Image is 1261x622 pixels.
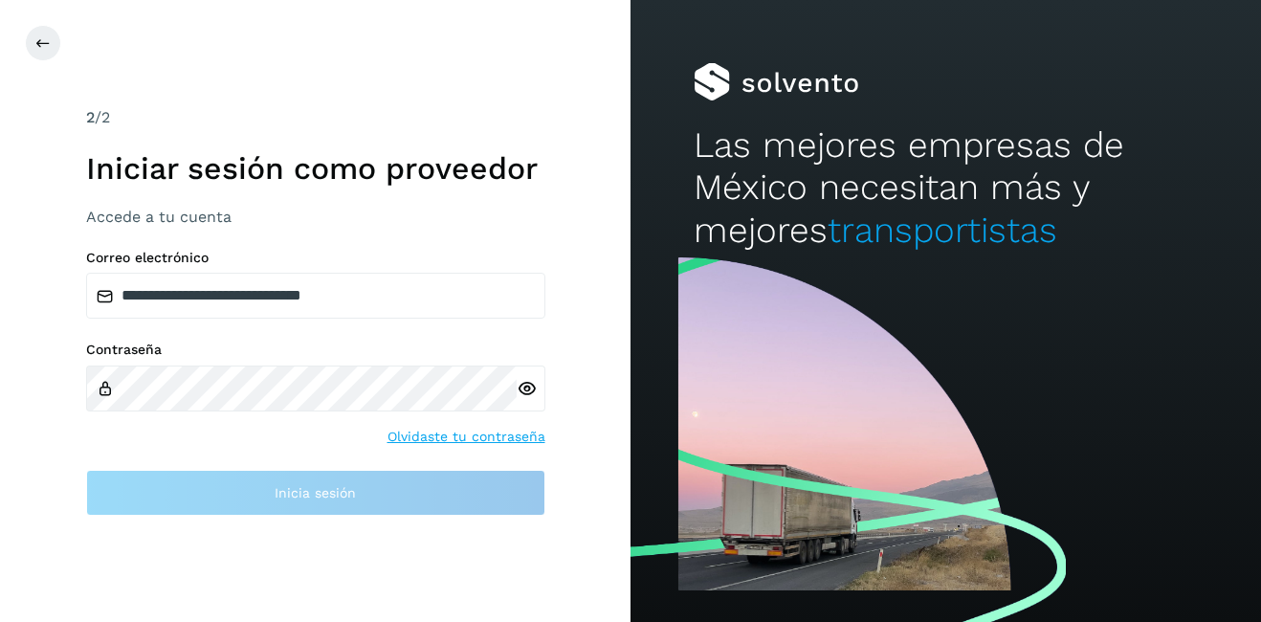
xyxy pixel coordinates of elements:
span: Inicia sesión [275,486,356,500]
label: Contraseña [86,342,545,358]
button: Inicia sesión [86,470,545,516]
label: Correo electrónico [86,250,545,266]
h2: Las mejores empresas de México necesitan más y mejores [694,124,1198,252]
h3: Accede a tu cuenta [86,208,545,226]
h1: Iniciar sesión como proveedor [86,150,545,187]
span: 2 [86,108,95,126]
span: transportistas [828,210,1057,251]
div: /2 [86,106,545,129]
a: Olvidaste tu contraseña [387,427,545,447]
